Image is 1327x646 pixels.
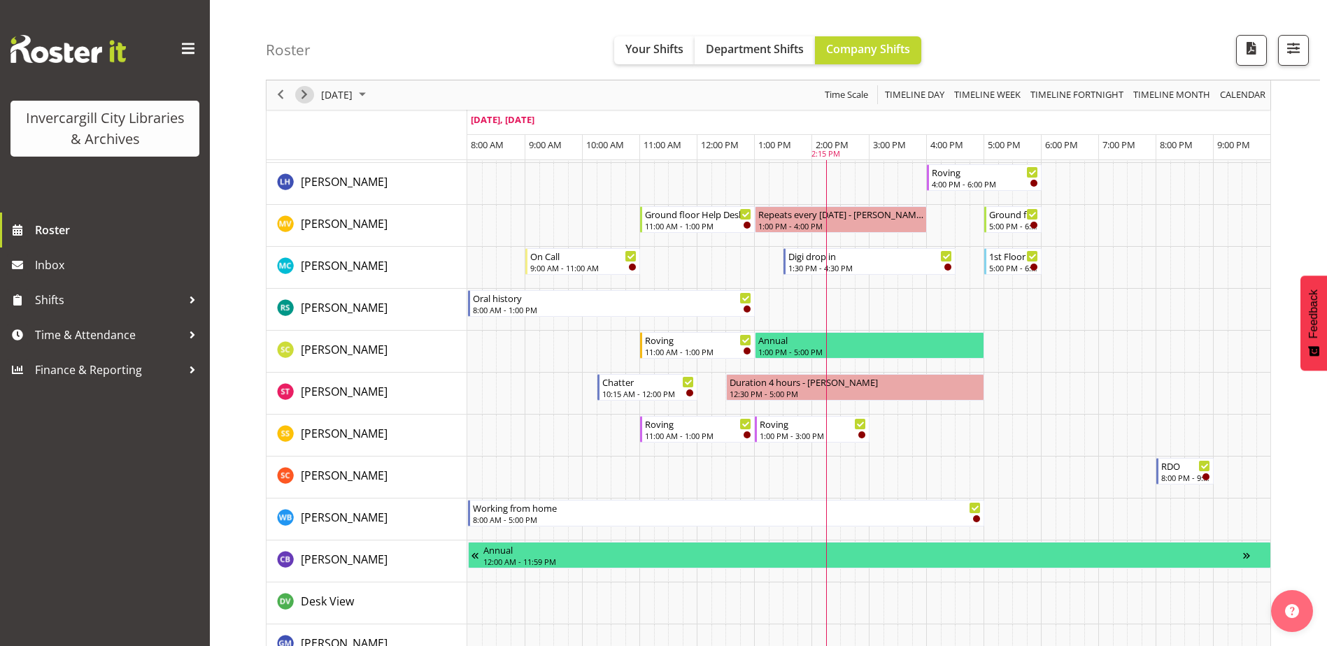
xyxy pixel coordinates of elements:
div: RDO [1161,459,1210,473]
div: 11:00 AM - 1:00 PM [645,346,751,357]
span: Department Shifts [706,41,804,57]
span: 8:00 AM [471,138,504,151]
span: 3:00 PM [873,138,906,151]
span: Shifts [35,289,182,310]
span: Roster [35,220,203,241]
span: 12:00 PM [701,138,739,151]
span: [PERSON_NAME] [301,426,388,441]
div: Saniya Thompson"s event - Duration 4 hours - Saniya Thompson Begin From Monday, September 22, 202... [726,374,984,401]
img: Rosterit website logo [10,35,126,63]
span: [PERSON_NAME] [301,174,388,189]
div: Ground floor Help Desk [989,207,1038,221]
span: Time & Attendance [35,324,182,345]
h4: Roster [266,42,311,58]
span: [PERSON_NAME] [301,468,388,483]
td: Samuel Carter resource [267,331,467,373]
td: Desk View resource [267,582,467,624]
button: Month [1218,87,1268,104]
td: Serena Casey resource [267,457,467,498]
a: [PERSON_NAME] [301,467,388,484]
div: Willem Burger"s event - Working from home Begin From Monday, September 22, 2025 at 8:00:00 AM GMT... [468,500,984,526]
div: Michelle Cunningham"s event - 1st Floor Desk Begin From Monday, September 22, 2025 at 5:00:00 PM ... [984,248,1042,275]
div: Rosie Stather"s event - Oral history Begin From Monday, September 22, 2025 at 8:00:00 AM GMT+12:0... [468,290,755,317]
span: Company Shifts [826,41,910,57]
div: 1:00 PM - 3:00 PM [760,430,866,441]
div: 11:00 AM - 1:00 PM [645,220,751,231]
span: Feedback [1307,289,1320,338]
div: 9:00 AM - 11:00 AM [530,262,637,273]
div: 2:15 PM [811,149,840,161]
span: Time Scale [823,87,870,104]
div: Roving [760,417,866,431]
a: [PERSON_NAME] [301,257,388,274]
div: Roving [645,333,751,347]
button: September 2025 [319,87,372,104]
button: Fortnight [1028,87,1126,104]
div: Saranya Sarisa"s event - Roving Begin From Monday, September 22, 2025 at 11:00:00 AM GMT+12:00 En... [640,416,755,443]
span: [PERSON_NAME] [301,384,388,399]
span: Timeline Fortnight [1029,87,1125,104]
button: Company Shifts [815,36,921,64]
button: Previous [271,87,290,104]
a: [PERSON_NAME] [301,509,388,526]
div: 12:30 PM - 5:00 PM [730,388,981,399]
span: Timeline Month [1132,87,1212,104]
a: [PERSON_NAME] [301,425,388,442]
div: Working from home [473,501,981,515]
div: September 22, 2025 [316,80,374,110]
div: Marion van Voornveld"s event - Repeats every monday - Marion van Voornveld Begin From Monday, Sep... [755,206,927,233]
div: 11:00 AM - 1:00 PM [645,430,751,441]
div: 12:00 AM - 11:59 PM [483,556,1243,567]
div: Duration 4 hours - [PERSON_NAME] [730,375,981,389]
td: Saranya Sarisa resource [267,415,467,457]
div: Annual [483,543,1243,557]
span: [PERSON_NAME] [301,258,388,273]
span: 8:00 PM [1160,138,1193,151]
a: [PERSON_NAME] [301,299,388,316]
div: Roving [645,417,751,431]
button: Download a PDF of the roster for the current day [1236,35,1267,66]
span: 5:00 PM [988,138,1021,151]
span: 6:00 PM [1045,138,1078,151]
div: 1:30 PM - 4:30 PM [788,262,952,273]
div: Marion van Voornveld"s event - Ground floor Help Desk Begin From Monday, September 22, 2025 at 5:... [984,206,1042,233]
div: Annual [758,333,981,347]
div: Repeats every [DATE] - [PERSON_NAME] [758,207,923,221]
td: Marion Hawkes resource [267,163,467,205]
span: 9:00 AM [529,138,562,151]
span: Inbox [35,254,203,275]
div: 1st Floor Desk [989,249,1038,263]
span: [DATE] [320,87,354,104]
a: [PERSON_NAME] [301,383,388,400]
div: Ground floor Help Desk [645,207,751,221]
td: Chris Broad resource [267,540,467,582]
button: Department Shifts [695,36,815,64]
td: Michelle Cunningham resource [267,247,467,289]
div: Marion Hawkes"s event - Roving Begin From Monday, September 22, 2025 at 4:00:00 PM GMT+12:00 Ends... [927,164,1042,191]
span: 9:00 PM [1217,138,1250,151]
div: Invercargill City Libraries & Archives [24,108,185,150]
div: 8:00 AM - 1:00 PM [473,304,751,315]
div: Serena Casey"s event - RDO Begin From Monday, September 22, 2025 at 8:00:00 PM GMT+12:00 Ends At ... [1156,458,1214,484]
td: Marion van Voornveld resource [267,205,467,247]
div: Michelle Cunningham"s event - On Call Begin From Monday, September 22, 2025 at 9:00:00 AM GMT+12:... [525,248,640,275]
a: [PERSON_NAME] [301,173,388,190]
td: Saniya Thompson resource [267,373,467,415]
img: help-xxl-2.png [1285,604,1299,618]
div: 1:00 PM - 5:00 PM [758,346,981,357]
div: Michelle Cunningham"s event - Digi drop in Begin From Monday, September 22, 2025 at 1:30:00 PM GM... [783,248,956,275]
div: 5:00 PM - 6:00 PM [989,262,1038,273]
span: Desk View [301,594,354,609]
span: [PERSON_NAME] [301,216,388,231]
div: Roving [932,165,1038,179]
div: 8:00 AM - 5:00 PM [473,514,981,525]
div: Oral history [473,291,751,305]
button: Next [295,87,314,104]
span: Timeline Day [884,87,946,104]
div: previous period [269,80,292,110]
a: Desk View [301,593,354,610]
span: [PERSON_NAME] [301,300,388,315]
span: 10:00 AM [586,138,624,151]
td: Willem Burger resource [267,498,467,540]
button: Timeline Month [1131,87,1213,104]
